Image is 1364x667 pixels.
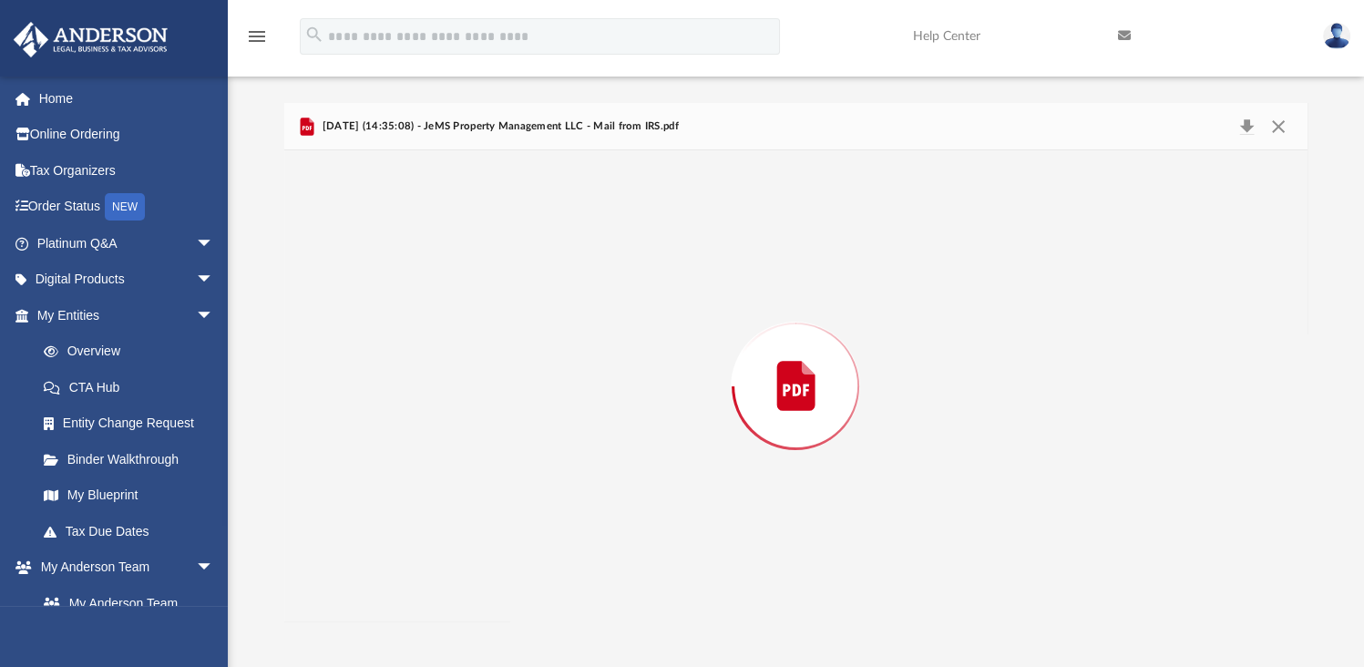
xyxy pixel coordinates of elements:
span: arrow_drop_down [196,262,232,299]
a: Binder Walkthrough [26,441,241,477]
span: arrow_drop_down [196,297,232,334]
a: My Blueprint [26,477,232,514]
a: Order StatusNEW [13,189,241,226]
a: menu [246,35,268,47]
a: My Anderson Teamarrow_drop_down [13,549,232,586]
span: arrow_drop_down [196,225,232,262]
a: Digital Productsarrow_drop_down [13,262,241,298]
span: arrow_drop_down [196,549,232,587]
i: search [304,25,324,45]
a: Overview [26,333,241,370]
img: Anderson Advisors Platinum Portal [8,22,173,57]
button: Close [1262,114,1295,139]
button: Download [1230,114,1263,139]
a: Entity Change Request [26,405,241,442]
img: User Pic [1323,23,1350,49]
a: Tax Due Dates [26,513,241,549]
a: Tax Organizers [13,152,241,189]
div: Preview [284,103,1307,621]
a: My Anderson Team [26,585,223,621]
div: NEW [105,193,145,221]
a: My Entitiesarrow_drop_down [13,297,241,333]
a: Platinum Q&Aarrow_drop_down [13,225,241,262]
a: Online Ordering [13,117,241,153]
a: Home [13,80,241,117]
i: menu [246,26,268,47]
a: CTA Hub [26,369,241,405]
span: [DATE] (14:35:08) - JeMS Property Management LLC - Mail from IRS.pdf [318,118,678,135]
